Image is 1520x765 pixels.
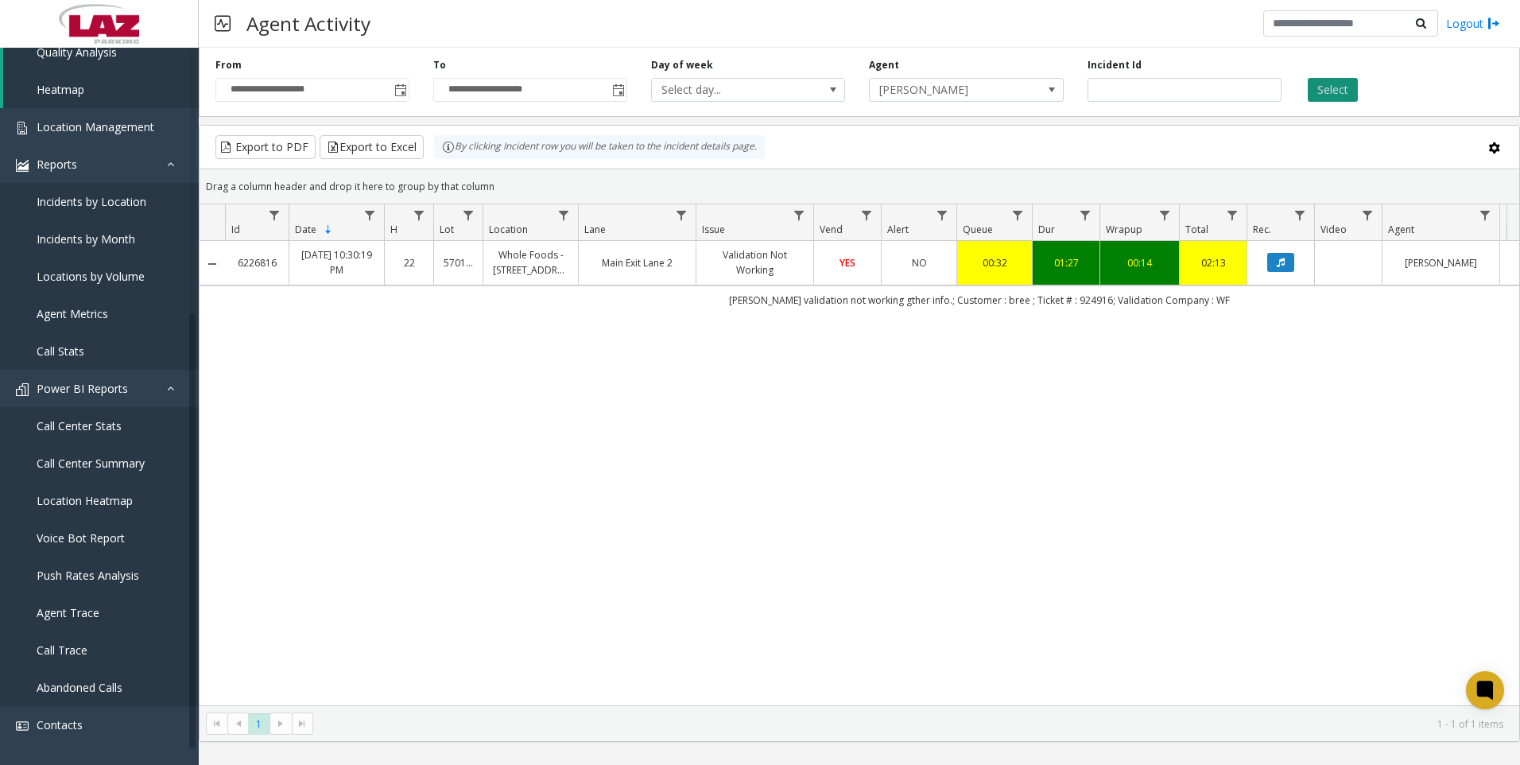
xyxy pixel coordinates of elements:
label: Day of week [651,58,713,72]
a: H Filter Menu [409,204,430,226]
img: infoIcon.svg [442,141,455,153]
span: Call Center Stats [37,418,122,433]
h3: Agent Activity [238,4,378,43]
a: Dur Filter Menu [1075,204,1096,226]
span: Page 1 [248,713,269,735]
a: Validation Not Working [706,247,804,278]
span: Lane [584,223,606,236]
span: Toggle popup [609,79,626,101]
a: Lane Filter Menu [671,204,692,226]
img: 'icon' [16,159,29,172]
a: 00:32 [967,255,1022,270]
span: Date [295,223,316,236]
span: Abandoned Calls [37,680,122,695]
img: 'icon' [16,383,29,396]
a: Total Filter Menu [1222,204,1243,226]
span: Location [489,223,528,236]
a: Queue Filter Menu [1007,204,1029,226]
div: By clicking Incident row you will be taken to the incident details page. [434,135,765,159]
span: YES [839,256,855,270]
a: Location Filter Menu [553,204,575,226]
a: [DATE] 10:30:19 PM [299,247,374,278]
span: Incidents by Location [37,194,146,209]
span: Location Management [37,119,154,134]
span: [PERSON_NAME] [870,79,1024,101]
a: Vend Filter Menu [856,204,878,226]
a: Collapse Details [200,258,225,270]
span: Wrapup [1106,223,1142,236]
span: Rec. [1253,223,1271,236]
span: Total [1185,223,1208,236]
span: Agent [1388,223,1414,236]
span: Queue [963,223,993,236]
label: Incident Id [1088,58,1142,72]
a: Id Filter Menu [264,204,285,226]
a: Lot Filter Menu [458,204,479,226]
button: Export to PDF [215,135,316,159]
label: From [215,58,242,72]
span: Vend [820,223,843,236]
span: Dur [1038,223,1055,236]
a: Whole Foods - [STREET_ADDRESS] [493,247,568,278]
a: [PERSON_NAME] [1392,255,1490,270]
span: Voice Bot Report [37,530,125,546]
span: Toggle popup [391,79,409,101]
a: 00:14 [1110,255,1169,270]
span: Incidents by Month [37,231,135,247]
a: Date Filter Menu [359,204,381,226]
label: Agent [869,58,899,72]
button: Export to Excel [320,135,424,159]
span: Contacts [37,717,83,732]
button: Select [1308,78,1358,102]
a: Issue Filter Menu [789,204,810,226]
div: Drag a column header and drop it here to group by that column [200,173,1519,200]
span: Agent Metrics [37,306,108,321]
a: 02:13 [1189,255,1237,270]
span: Agent Trace [37,605,99,620]
span: Video [1320,223,1347,236]
label: To [433,58,446,72]
span: Heatmap [37,82,84,97]
img: 'icon' [16,720,29,732]
kendo-pager-info: 1 - 1 of 1 items [323,717,1503,731]
a: Logout [1446,15,1500,32]
span: Select day... [652,79,806,101]
img: pageIcon [215,4,231,43]
span: Issue [702,223,725,236]
a: Video Filter Menu [1357,204,1378,226]
div: Data table [200,204,1519,705]
span: H [390,223,397,236]
a: Rec. Filter Menu [1289,204,1311,226]
a: 22 [394,255,424,270]
a: Wrapup Filter Menu [1154,204,1176,226]
span: Sortable [322,223,335,236]
span: Locations by Volume [37,269,145,284]
span: Quality Analysis [37,45,117,60]
span: Id [231,223,240,236]
span: Push Rates Analysis [37,568,139,583]
a: 570146 [444,255,473,270]
img: 'icon' [16,122,29,134]
span: Call Center Summary [37,456,145,471]
a: Quality Analysis [3,33,199,71]
img: logout [1487,15,1500,32]
span: Reports [37,157,77,172]
span: Power BI Reports [37,381,128,396]
span: Call Stats [37,344,84,359]
span: Location Heatmap [37,493,133,508]
a: 6226816 [235,255,279,270]
a: Heatmap [3,71,199,108]
a: NO [891,255,947,270]
a: Main Exit Lane 2 [588,255,686,270]
a: 01:27 [1042,255,1090,270]
span: Call Trace [37,643,87,658]
span: Lot [440,223,454,236]
a: YES [824,255,871,270]
a: Alert Filter Menu [932,204,953,226]
span: Alert [887,223,909,236]
a: Agent Filter Menu [1475,204,1496,226]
